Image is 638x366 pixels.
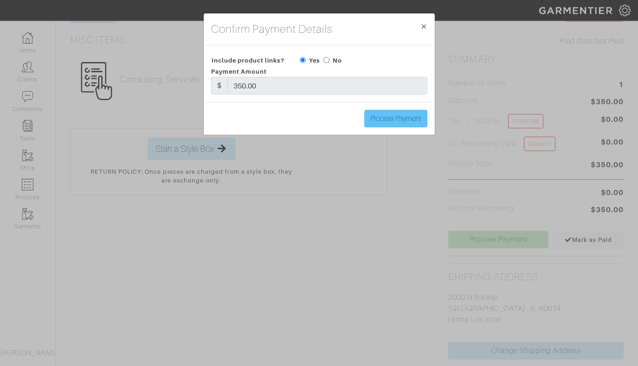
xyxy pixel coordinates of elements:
[211,68,267,75] span: Payment Amount
[309,56,320,65] label: Yes
[420,20,427,32] span: ×
[212,54,284,67] span: Include product links?
[211,77,228,95] div: $
[364,110,427,127] input: Process Payment
[211,21,332,38] h4: Confirm Payment Details
[333,56,342,65] label: No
